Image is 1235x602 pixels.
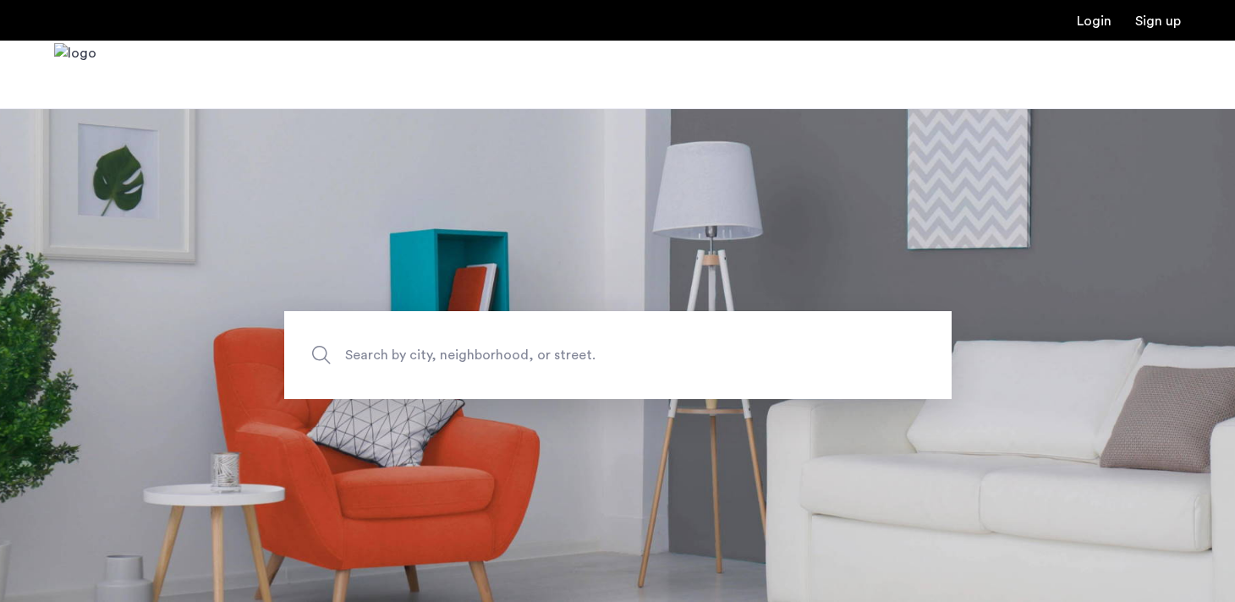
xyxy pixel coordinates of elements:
[54,43,96,107] a: Cazamio Logo
[1135,14,1181,28] a: Registration
[284,311,952,399] input: Apartment Search
[54,43,96,107] img: logo
[345,344,812,367] span: Search by city, neighborhood, or street.
[1077,14,1111,28] a: Login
